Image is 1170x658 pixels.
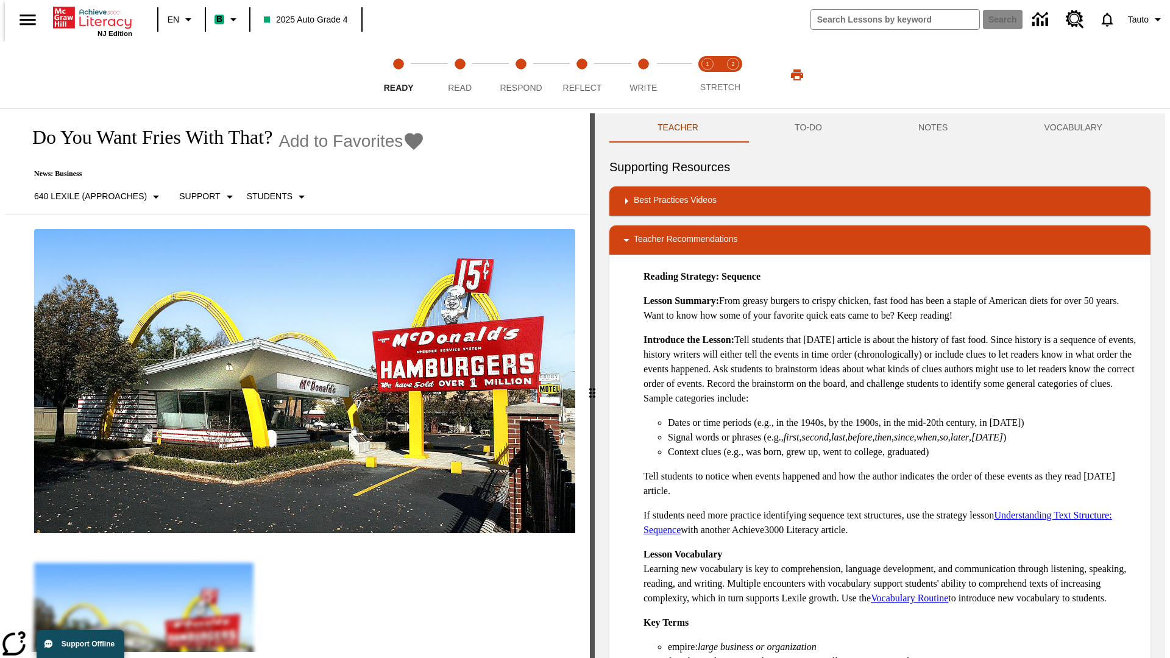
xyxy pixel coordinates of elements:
[698,642,817,652] em: large business or organization
[424,41,495,108] button: Read step 2 of 5
[629,83,657,93] span: Write
[590,113,595,658] div: Press Enter or Spacebar and then press right and left arrow keys to move the slider
[996,113,1150,143] button: VOCABULARY
[19,126,272,149] h1: Do You Want Fries With That?
[690,41,725,108] button: Stretch Read step 1 of 2
[10,2,46,38] button: Open side menu
[700,82,740,92] span: STRETCH
[870,113,996,143] button: NOTES
[871,593,948,603] a: Vocabulary Routine
[609,225,1150,255] div: Teacher Recommendations
[608,41,679,108] button: Write step 5 of 5
[721,271,760,281] strong: Sequence
[668,640,1141,654] li: empire:
[643,547,1141,606] p: Learning new vocabulary is key to comprehension, language development, and communication through ...
[242,186,314,208] button: Select Student
[643,469,1141,498] p: Tell students to notice when events happened and how the author indicates the order of these even...
[62,640,115,648] span: Support Offline
[34,190,147,203] p: 640 Lexile (Approaches)
[668,445,1141,459] li: Context clues (e.g., was born, grew up, went to college, graduated)
[643,294,1141,323] p: From greasy burgers to crispy chicken, fast food has been a staple of American diets for over 50 ...
[951,432,969,442] em: later
[643,295,719,306] strong: Lesson Summary:
[971,432,1003,442] em: [DATE]
[668,430,1141,445] li: Signal words or phrases (e.g., , , , , , , , , , )
[668,416,1141,430] li: Dates or time periods (e.g., in the 1940s, by the 1900s, in the mid-20th century, in [DATE])
[1091,4,1123,35] a: Notifications
[634,233,737,247] p: Teacher Recommendations
[34,229,575,534] img: One of the first McDonald's stores, with the iconic red sign and golden arches.
[179,190,220,203] p: Support
[247,190,292,203] p: Students
[162,9,201,30] button: Language: EN, Select a language
[643,334,734,345] strong: Introduce the Lesson:
[874,432,892,442] em: then
[53,4,132,37] div: Home
[731,61,734,67] text: 2
[216,12,222,27] span: B
[746,113,870,143] button: TO-DO
[609,113,746,143] button: Teacher
[916,432,937,442] em: when
[1058,3,1091,36] a: Resource Center, Will open in new tab
[848,432,872,442] em: before
[784,432,799,442] em: first
[278,130,425,152] button: Add to Favorites - Do You Want Fries With That?
[940,432,948,442] em: so
[811,10,979,29] input: search field
[210,9,246,30] button: Boost Class color is mint green. Change class color
[5,113,590,652] div: reading
[643,271,719,281] strong: Reading Strategy:
[802,432,829,442] em: second
[384,83,414,93] span: Ready
[363,41,434,108] button: Ready step 1 of 5
[831,432,845,442] em: last
[500,83,542,93] span: Respond
[595,113,1165,658] div: activity
[448,83,472,93] span: Read
[715,41,751,108] button: Stretch Respond step 2 of 2
[894,432,914,442] em: since
[19,169,425,179] p: News: Business
[1128,13,1149,26] span: Tauto
[29,186,168,208] button: Select Lexile, 640 Lexile (Approaches)
[609,113,1150,143] div: Instructional Panel Tabs
[264,13,348,26] span: 2025 Auto Grade 4
[643,549,722,559] strong: Lesson Vocabulary
[634,194,717,208] p: Best Practices Videos
[97,30,132,37] span: NJ Edition
[643,508,1141,537] p: If students need more practice identifying sequence text structures, use the strategy lesson with...
[1025,3,1058,37] a: Data Center
[609,186,1150,216] div: Best Practices Videos
[37,630,124,658] button: Support Offline
[174,186,241,208] button: Scaffolds, Support
[563,83,602,93] span: Reflect
[278,132,403,151] span: Add to Favorites
[1123,9,1170,30] button: Profile/Settings
[643,617,689,628] strong: Key Terms
[609,157,1150,177] h6: Supporting Resources
[706,61,709,67] text: 1
[168,13,179,26] span: EN
[643,510,1112,535] a: Understanding Text Structure: Sequence
[547,41,617,108] button: Reflect step 4 of 5
[778,64,817,86] button: Print
[486,41,556,108] button: Respond step 3 of 5
[643,333,1141,406] p: Tell students that [DATE] article is about the history of fast food. Since history is a sequence ...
